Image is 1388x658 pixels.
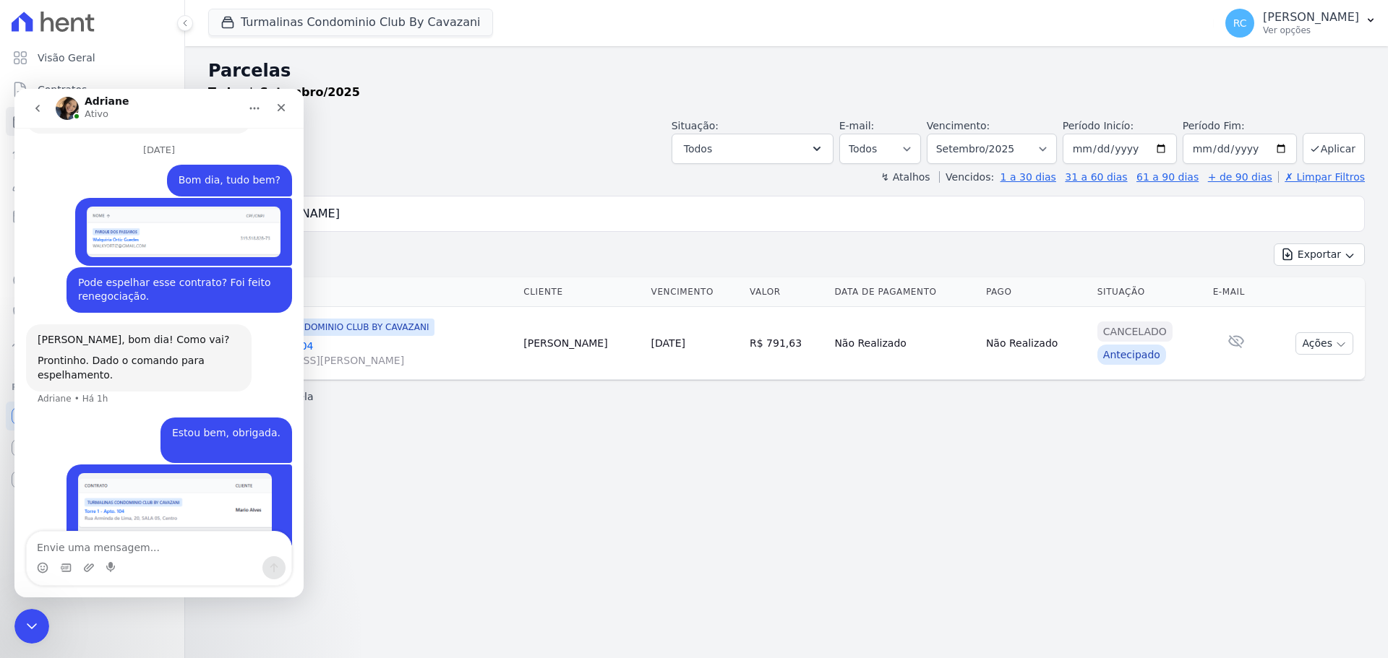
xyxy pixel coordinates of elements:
[980,307,1092,380] td: Não Realizado
[69,473,80,485] button: Carregar anexo
[684,140,712,157] span: Todos
[6,139,179,168] a: Lotes
[1001,171,1056,183] a: 1 a 30 dias
[744,307,828,380] td: R$ 791,63
[1278,171,1365,183] a: ✗ Limpar Filtros
[220,339,512,368] a: Torre 1 - Apto. 104[STREET_ADDRESS][PERSON_NAME]
[235,199,1358,228] input: Buscar por nome do lote ou do cliente
[52,178,278,224] div: Pode espelhar esse contrato? Foi feito renegociação.
[23,306,93,314] div: Adriane • Há 1h
[839,120,875,131] label: E-mail:
[1274,243,1365,266] button: Exportar
[1295,332,1353,355] button: Ações
[12,235,278,329] div: Adriane diz…
[651,337,685,349] a: [DATE]
[6,266,179,295] a: Crédito
[14,609,49,644] iframe: Intercom live chat
[1065,171,1127,183] a: 31 a 60 dias
[6,402,179,430] a: Recebíveis
[6,170,179,199] a: Clientes
[38,82,87,97] span: Contratos
[46,473,57,485] button: Seletor de Gif
[6,234,179,263] a: Transferências
[12,329,278,376] div: Raquel diz…
[12,378,173,396] div: Plataformas
[1097,345,1166,365] div: Antecipado
[1207,277,1265,307] th: E-mail
[6,433,179,462] a: Conta Hent
[158,337,266,365] div: Estou bem, obrigada. ​
[146,329,278,374] div: Estou bem, obrigada.​
[220,319,434,336] span: TURMALINAS CONDOMINIO CLUB BY CAVAZANI
[1263,25,1359,36] p: Ver opções
[6,298,179,326] a: Negativação
[518,307,645,380] td: [PERSON_NAME]
[22,473,34,485] button: Seletor de emoji
[208,84,360,101] p: de
[23,244,226,259] div: [PERSON_NAME], bom dia! Como vai?
[208,85,246,99] strong: Todas
[927,120,990,131] label: Vencimento:
[1183,118,1297,134] label: Período Fim:
[14,89,304,597] iframe: Intercom live chat
[6,202,179,231] a: Minha Carteira
[1063,120,1134,131] label: Período Inicío:
[1092,277,1207,307] th: Situação
[1097,321,1173,342] div: Cancelado
[1214,3,1388,43] button: RC [PERSON_NAME] Ver opções
[1303,133,1365,164] button: Aplicar
[12,235,237,303] div: [PERSON_NAME], bom dia! Como vai?Prontinho. Dado o comando para espelhamento.Adriane • Há 1h
[23,265,226,293] div: Prontinho. Dado o comando para espelhamento.
[64,187,266,215] div: Pode espelhar esse contrato? Foi feito renegociação.
[260,85,360,99] strong: Setembro/2025
[1136,171,1199,183] a: 61 a 90 dias
[6,43,179,72] a: Visão Geral
[939,171,994,183] label: Vencidos:
[881,171,930,183] label: ↯ Atalhos
[6,107,179,136] a: Parcelas
[6,329,179,358] a: Troca de Arquivos
[208,277,518,307] th: Contrato
[248,467,271,490] button: Enviar mensagem…
[12,443,277,467] textarea: Envie uma mensagem...
[672,120,719,131] label: Situação:
[12,376,278,558] div: Raquel diz…
[518,277,645,307] th: Cliente
[744,277,828,307] th: Valor
[6,75,179,104] a: Contratos
[980,277,1092,307] th: Pago
[1233,18,1247,28] span: RC
[208,58,1365,84] h2: Parcelas
[220,353,512,368] span: [STREET_ADDRESS][PERSON_NAME]
[646,277,744,307] th: Vencimento
[208,9,493,36] button: Turmalinas Condominio Club By Cavazani
[1208,171,1272,183] a: + de 90 dias
[828,307,980,380] td: Não Realizado
[828,277,980,307] th: Data de Pagamento
[672,134,834,164] button: Todos
[92,473,103,485] button: Start recording
[38,51,95,65] span: Visão Geral
[1263,10,1359,25] p: [PERSON_NAME]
